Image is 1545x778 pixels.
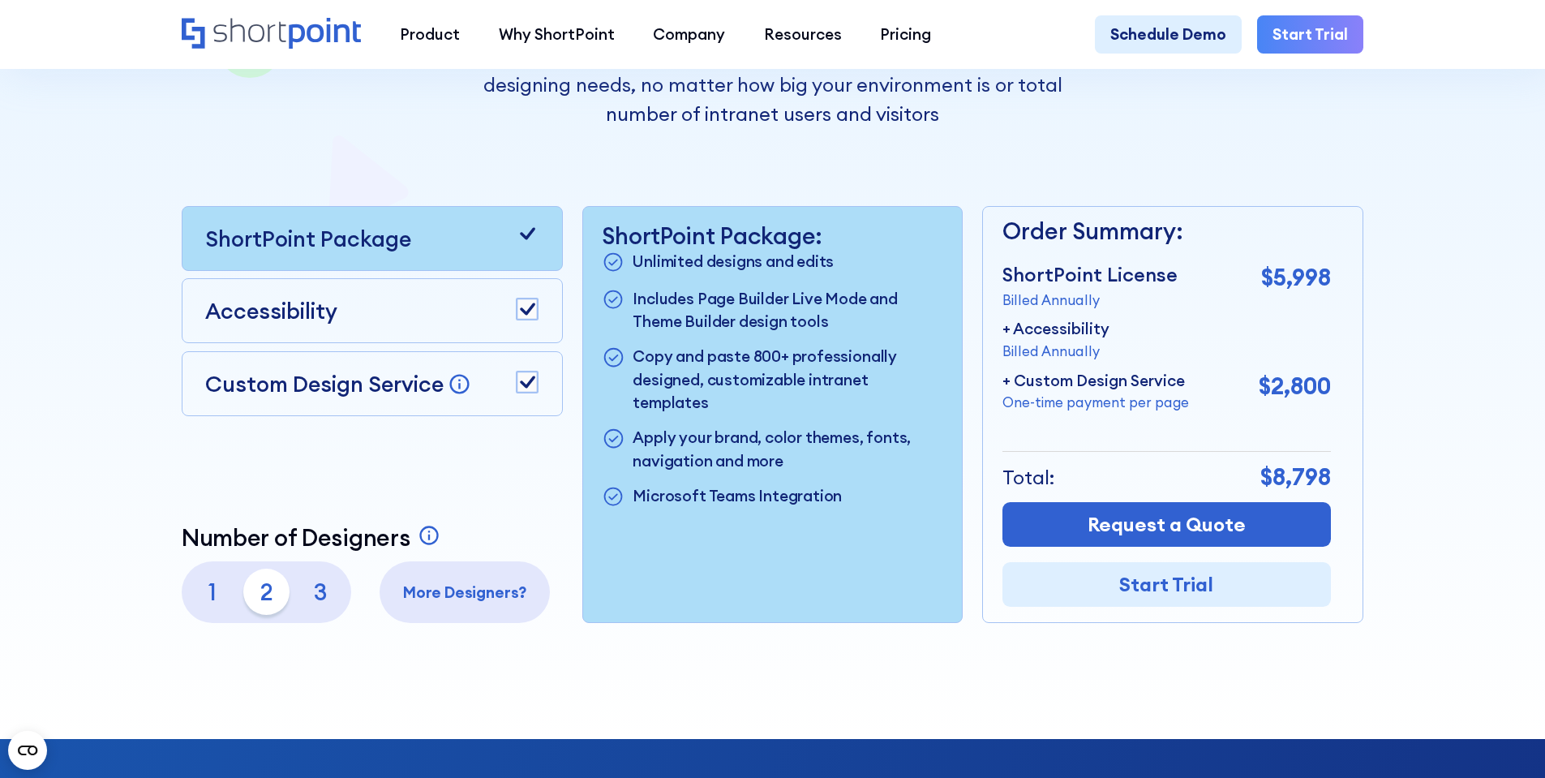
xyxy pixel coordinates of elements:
[1002,562,1331,607] a: Start Trial
[1002,369,1189,393] p: + Custom Design Service
[1002,392,1189,412] p: One-time payment per page
[745,15,861,54] a: Resources
[182,18,361,51] a: Home
[602,222,942,250] p: ShortPoint Package:
[380,15,479,54] a: Product
[653,23,725,46] div: Company
[633,287,942,333] p: Includes Page Builder Live Mode and Theme Builder design tools
[633,345,942,415] p: Copy and paste 800+ professionally designed, customizable intranet templates
[1002,290,1178,310] p: Billed Annually
[205,294,337,327] p: Accessibility
[1002,502,1331,547] a: Request a Quote
[633,15,745,54] a: Company
[388,581,543,604] p: More Designers?
[479,15,634,54] a: Why ShortPoint
[1002,260,1178,290] p: ShortPoint License
[298,569,344,615] p: 3
[1002,214,1331,249] p: Order Summary:
[483,41,1062,128] p: ShortPoint pricing is aligned with your sites building and designing needs, no matter how big you...
[633,484,842,510] p: Microsoft Teams Integration
[861,15,951,54] a: Pricing
[189,569,235,615] p: 1
[1002,463,1055,492] p: Total:
[182,524,410,552] p: Number of Designers
[400,23,460,46] div: Product
[205,370,444,398] p: Custom Design Service
[1002,341,1109,361] p: Billed Annually
[1259,369,1331,404] p: $2,800
[1002,317,1109,341] p: + Accessibility
[182,524,445,552] a: Number of Designers
[1464,700,1545,778] iframe: Chat Widget
[633,250,834,276] p: Unlimited designs and edits
[764,23,842,46] div: Resources
[1260,460,1331,495] p: $8,798
[880,23,931,46] div: Pricing
[1095,15,1242,54] a: Schedule Demo
[8,731,47,770] button: Open CMP widget
[633,426,942,472] p: Apply your brand, color themes, fonts, navigation and more
[243,569,290,615] p: 2
[1257,15,1363,54] a: Start Trial
[499,23,615,46] div: Why ShortPoint
[205,222,411,255] p: ShortPoint Package
[1261,260,1331,295] p: $5,998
